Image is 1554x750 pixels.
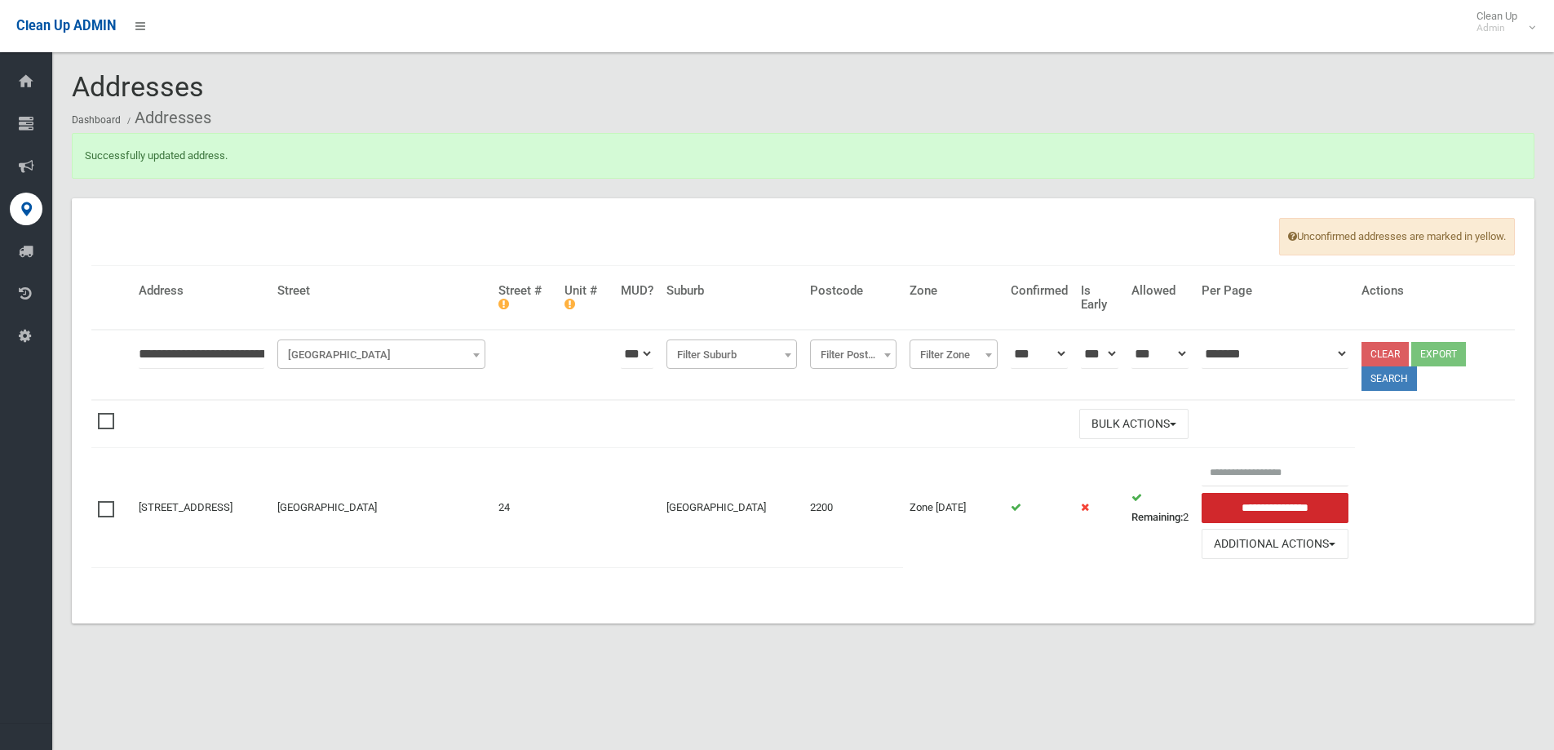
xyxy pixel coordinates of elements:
[1125,448,1195,567] td: 2
[277,339,485,369] span: Filter Street
[1079,409,1189,439] button: Bulk Actions
[666,339,797,369] span: Filter Suburb
[1279,218,1515,255] span: Unconfirmed addresses are marked in yellow.
[903,448,1004,567] td: Zone [DATE]
[281,344,481,366] span: Filter Street
[277,284,485,298] h4: Street
[139,501,232,513] a: [STREET_ADDRESS]
[1468,10,1534,34] span: Clean Up
[492,448,559,567] td: 24
[814,344,892,366] span: Filter Postcode
[810,339,897,369] span: Filter Postcode
[1011,284,1068,298] h4: Confirmed
[271,448,492,567] td: [GEOGRAPHIC_DATA]
[1361,342,1409,366] a: Clear
[660,448,804,567] td: [GEOGRAPHIC_DATA]
[1131,511,1183,523] strong: Remaining:
[671,344,793,366] span: Filter Suburb
[139,284,264,298] h4: Address
[498,284,552,311] h4: Street #
[666,284,797,298] h4: Suburb
[910,284,998,298] h4: Zone
[1202,529,1348,559] button: Additional Actions
[123,103,211,133] li: Addresses
[16,18,116,33] span: Clean Up ADMIN
[1361,366,1417,391] button: Search
[910,339,998,369] span: Filter Zone
[914,344,994,366] span: Filter Zone
[1131,284,1189,298] h4: Allowed
[72,133,1534,179] div: Successfully updated address.
[1361,284,1508,298] h4: Actions
[72,70,204,103] span: Addresses
[810,284,897,298] h4: Postcode
[1081,284,1118,311] h4: Is Early
[72,114,121,126] a: Dashboard
[804,448,903,567] td: 2200
[1202,284,1348,298] h4: Per Page
[564,284,608,311] h4: Unit #
[621,284,653,298] h4: MUD?
[1477,22,1517,34] small: Admin
[1411,342,1466,366] button: Export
